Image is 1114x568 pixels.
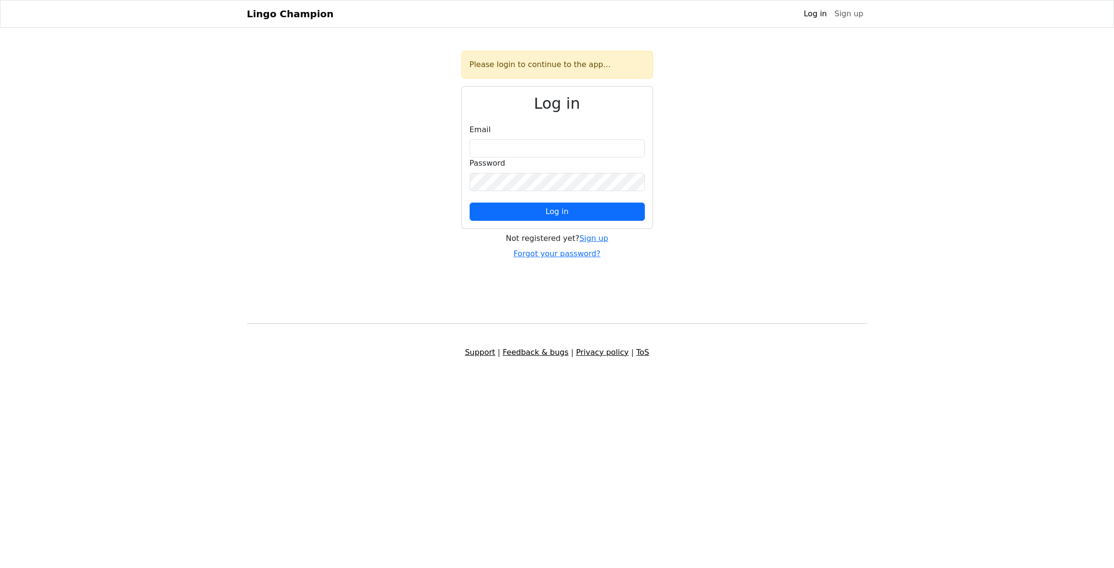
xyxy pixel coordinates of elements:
[800,4,831,23] a: Log in
[241,347,873,358] div: | | |
[461,233,653,244] div: Not registered yet?
[470,94,645,113] h2: Log in
[636,348,649,357] a: ToS
[461,51,653,79] div: Please login to continue to the app...
[247,4,334,23] a: Lingo Champion
[545,207,568,216] span: Log in
[831,4,867,23] a: Sign up
[470,158,506,169] label: Password
[514,249,601,258] a: Forgot your password?
[576,348,629,357] a: Privacy policy
[470,124,491,136] label: Email
[579,234,608,243] a: Sign up
[503,348,569,357] a: Feedback & bugs
[470,203,645,221] button: Log in
[465,348,495,357] a: Support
